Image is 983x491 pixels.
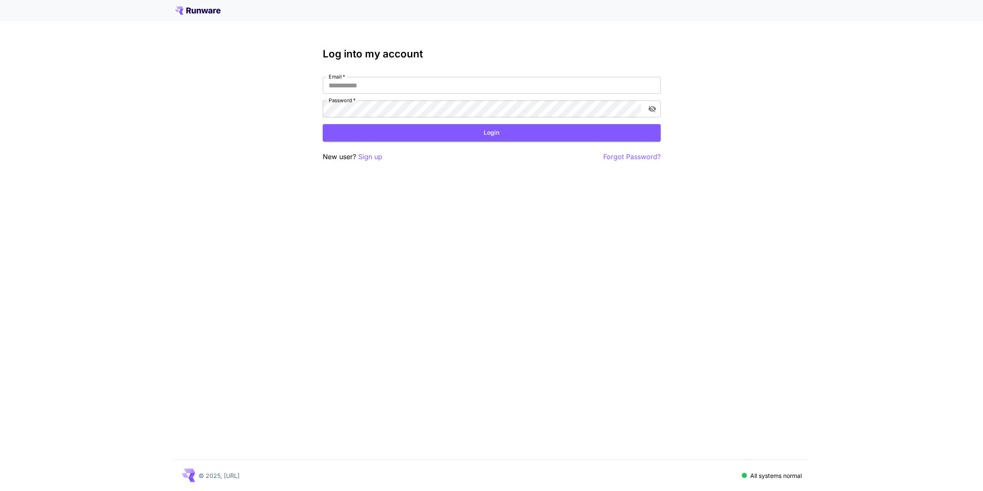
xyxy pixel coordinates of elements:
p: © 2025, [URL] [199,471,240,480]
button: Login [323,124,661,141]
label: Password [329,97,356,104]
p: New user? [323,152,382,162]
p: All systems normal [750,471,802,480]
button: Sign up [358,152,382,162]
button: toggle password visibility [645,101,660,117]
h3: Log into my account [323,48,661,60]
button: Forgot Password? [603,152,661,162]
label: Email [329,73,345,80]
